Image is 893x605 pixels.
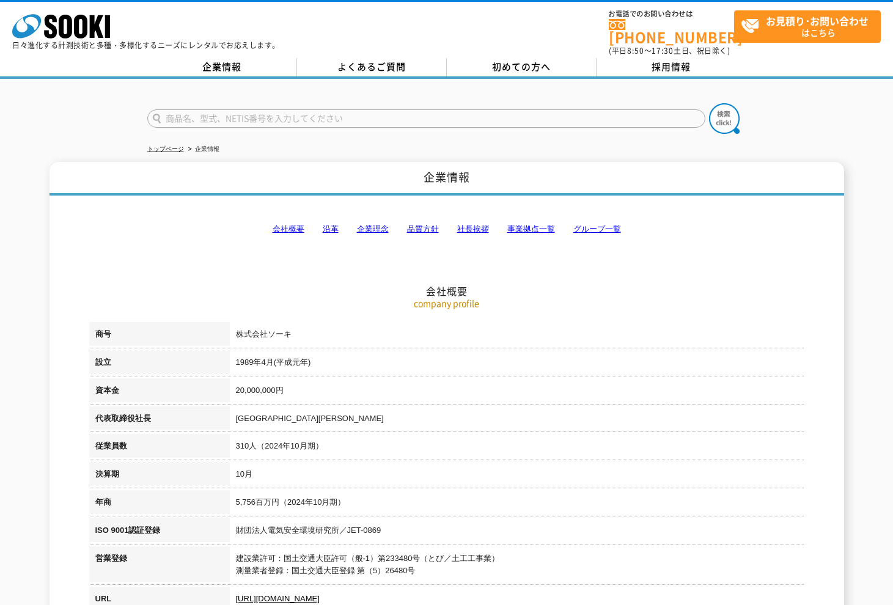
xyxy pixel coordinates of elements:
th: 資本金 [89,378,230,406]
td: 株式会社ソーキ [230,322,804,350]
a: 社長挨拶 [457,224,489,233]
th: 商号 [89,322,230,350]
a: 事業拠点一覧 [507,224,555,233]
td: 財団法人電気安全環境研究所／JET-0869 [230,518,804,546]
strong: お見積り･お問い合わせ [766,13,869,28]
a: 初めての方へ [447,58,597,76]
th: 年商 [89,490,230,518]
a: 沿革 [323,224,339,233]
img: btn_search.png [709,103,740,134]
th: ISO 9001認証登録 [89,518,230,546]
span: (平日 ～ 土日、祝日除く) [609,45,730,56]
th: 代表取締役社長 [89,406,230,435]
td: 1989年4月(平成元年) [230,350,804,378]
td: 5,756百万円（2024年10月期） [230,490,804,518]
a: 企業情報 [147,58,297,76]
a: トップページ [147,145,184,152]
span: 初めての方へ [492,60,551,73]
th: 従業員数 [89,434,230,462]
span: お電話でのお問い合わせは [609,10,734,18]
p: company profile [89,297,804,310]
input: 商品名、型式、NETIS番号を入力してください [147,109,705,128]
h1: 企業情報 [50,162,844,196]
td: 20,000,000円 [230,378,804,406]
a: お見積り･お問い合わせはこちら [734,10,881,43]
td: 310人（2024年10月期） [230,434,804,462]
span: 17:30 [652,45,674,56]
td: [GEOGRAPHIC_DATA][PERSON_NAME] [230,406,804,435]
th: 設立 [89,350,230,378]
td: 建設業許可：国土交通大臣許可（般-1）第233480号（とび／土工工事業） 測量業者登録：国土交通大臣登録 第（5）26480号 [230,546,804,587]
h2: 会社概要 [89,163,804,298]
a: 企業理念 [357,224,389,233]
a: 採用情報 [597,58,746,76]
td: 10月 [230,462,804,490]
a: [PHONE_NUMBER] [609,19,734,44]
span: はこちら [741,11,880,42]
span: 8:50 [627,45,644,56]
th: 決算期 [89,462,230,490]
a: 品質方針 [407,224,439,233]
p: 日々進化する計測技術と多種・多様化するニーズにレンタルでお応えします。 [12,42,280,49]
a: よくあるご質問 [297,58,447,76]
li: 企業情報 [186,143,219,156]
th: 営業登録 [89,546,230,587]
a: グループ一覧 [573,224,621,233]
a: [URL][DOMAIN_NAME] [236,594,320,603]
a: 会社概要 [273,224,304,233]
